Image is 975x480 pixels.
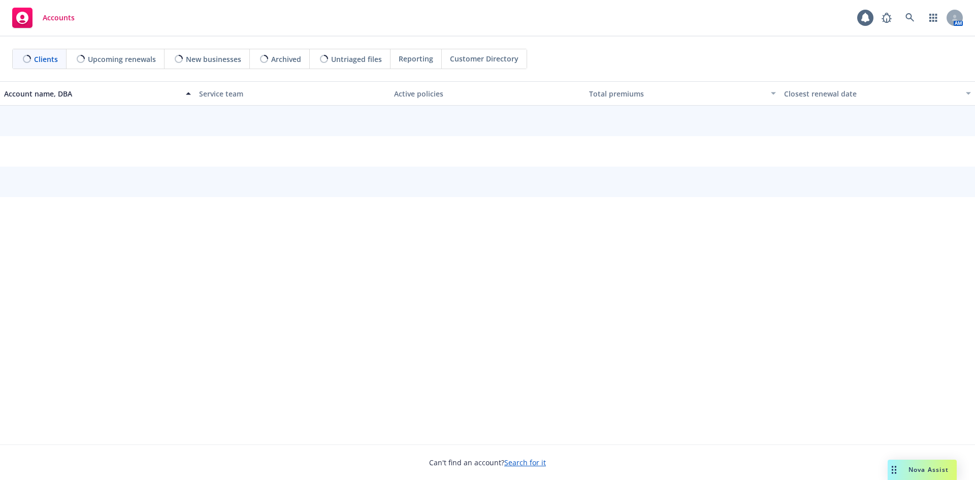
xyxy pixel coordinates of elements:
a: Report a Bug [876,8,897,28]
a: Switch app [923,8,944,28]
span: New businesses [186,54,241,65]
div: Drag to move [888,460,900,480]
span: Accounts [43,14,75,22]
span: Customer Directory [450,53,518,64]
button: Service team [195,81,390,106]
button: Active policies [390,81,585,106]
div: Active policies [394,88,581,99]
div: Service team [199,88,386,99]
a: Accounts [8,4,79,32]
div: Account name, DBA [4,88,180,99]
div: Total premiums [589,88,765,99]
button: Closest renewal date [780,81,975,106]
a: Search [900,8,920,28]
button: Nova Assist [888,460,957,480]
span: Can't find an account? [429,457,546,468]
span: Untriaged files [331,54,382,65]
span: Nova Assist [908,465,949,474]
button: Total premiums [585,81,780,106]
span: Reporting [399,53,433,64]
span: Clients [34,54,58,65]
span: Upcoming renewals [88,54,156,65]
span: Archived [271,54,301,65]
div: Closest renewal date [784,88,960,99]
a: Search for it [504,458,546,467]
